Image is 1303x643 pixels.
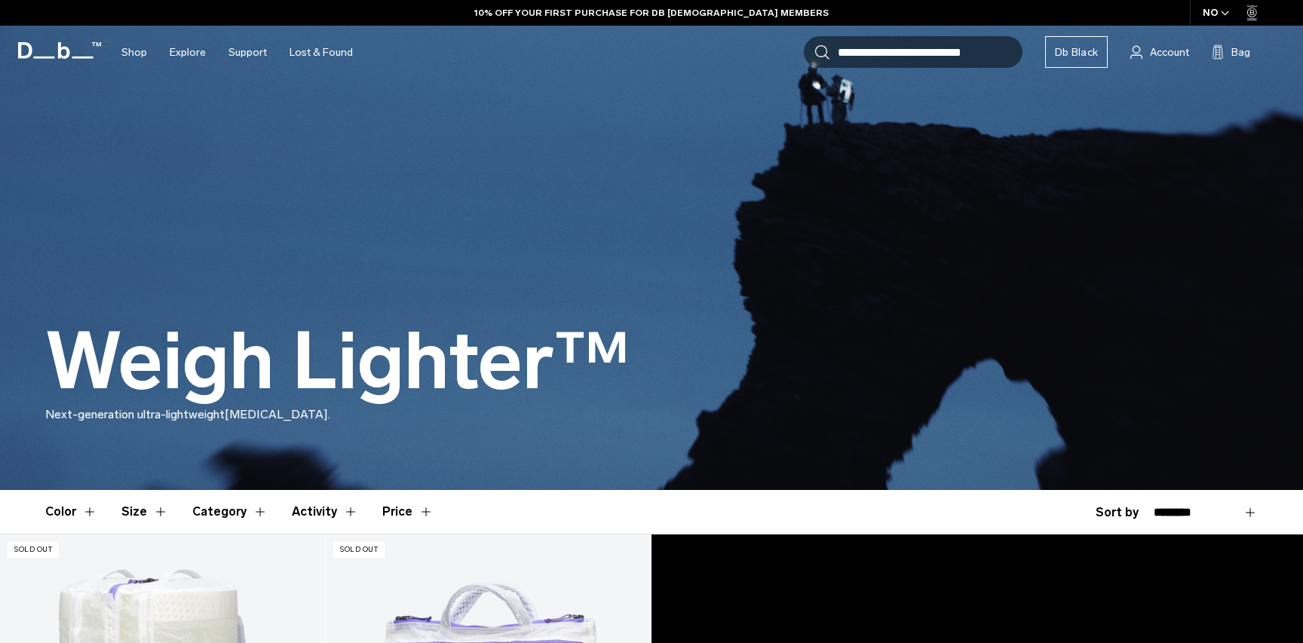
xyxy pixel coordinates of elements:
span: Next-generation ultra-lightweight [45,407,225,421]
span: Bag [1231,44,1250,60]
a: 10% OFF YOUR FIRST PURCHASE FOR DB [DEMOGRAPHIC_DATA] MEMBERS [474,6,829,20]
button: Toggle Filter [192,490,268,534]
button: Toggle Filter [45,490,97,534]
a: Support [228,26,267,79]
a: Db Black [1045,36,1108,68]
p: Sold Out [8,542,59,558]
a: Explore [170,26,206,79]
span: Account [1150,44,1189,60]
button: Toggle Price [382,490,434,534]
button: Toggle Filter [121,490,168,534]
p: Sold Out [333,542,385,558]
a: Shop [121,26,147,79]
span: [MEDICAL_DATA]. [225,407,330,421]
button: Bag [1212,43,1250,61]
a: Account [1130,43,1189,61]
h1: Weigh Lighter™ [45,318,630,406]
nav: Main Navigation [110,26,364,79]
a: Lost & Found [290,26,353,79]
button: Toggle Filter [292,490,358,534]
